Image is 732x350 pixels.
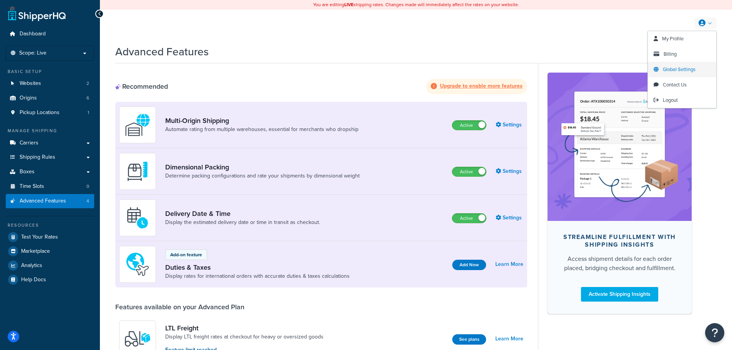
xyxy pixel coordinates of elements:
a: Carriers [6,136,94,150]
a: Activate Shipping Insights [581,287,658,302]
a: Multi-Origin Shipping [165,116,359,125]
strong: Upgrade to enable more features [440,82,523,90]
a: Boxes [6,165,94,179]
a: Analytics [6,259,94,272]
li: Pickup Locations [6,106,94,120]
div: Recommended [115,82,168,91]
a: Billing [648,46,716,62]
a: Display rates for international orders with accurate duties & taxes calculations [165,272,350,280]
span: 2 [86,80,89,87]
div: Resources [6,222,94,229]
span: Global Settings [663,66,695,73]
li: Origins [6,91,94,105]
img: gfkeb5ejjkALwAAAABJRU5ErkJggg== [124,204,151,231]
span: 0 [86,183,89,190]
img: DTVBYsAAAAAASUVORK5CYII= [124,158,151,185]
a: Display LTL freight rates at checkout for heavy or oversized goods [165,333,324,341]
h1: Advanced Features [115,44,209,59]
a: Help Docs [6,273,94,287]
a: Test Your Rates [6,230,94,244]
a: Contact Us [648,77,716,93]
a: Origins6 [6,91,94,105]
span: Carriers [20,140,38,146]
span: Billing [664,50,677,58]
label: Active [452,214,486,223]
a: Determine packing configurations and rate your shipments by dimensional weight [165,172,360,180]
a: Marketplace [6,244,94,258]
span: Contact Us [663,81,687,88]
a: Display the estimated delivery date or time in transit as checkout. [165,219,320,226]
a: Pickup Locations1 [6,106,94,120]
div: Streamline Fulfillment with Shipping Insights [560,233,679,249]
div: Manage Shipping [6,128,94,134]
span: Time Slots [20,183,44,190]
span: 1 [88,109,89,116]
a: Shipping Rules [6,150,94,164]
span: Analytics [21,262,42,269]
span: My Profile [662,35,684,42]
div: Features available on your Advanced Plan [115,303,244,311]
a: Settings [496,166,523,177]
span: Test Your Rates [21,234,58,241]
a: Advanced Features4 [6,194,94,208]
label: Active [452,121,486,130]
a: Settings [496,212,523,223]
span: Shipping Rules [20,154,55,161]
a: Automate rating from multiple warehouses, essential for merchants who dropship [165,126,359,133]
a: Global Settings [648,62,716,77]
a: Logout [648,93,716,108]
a: Delivery Date & Time [165,209,320,218]
img: feature-image-si-e24932ea9b9fcd0ff835db86be1ff8d589347e8876e1638d903ea230a36726be.png [559,84,680,209]
li: Websites [6,76,94,91]
a: Dimensional Packing [165,163,360,171]
button: Open Resource Center [705,323,724,342]
span: Origins [20,95,37,101]
div: Basic Setup [6,68,94,75]
span: Advanced Features [20,198,66,204]
span: Boxes [20,169,35,175]
span: Help Docs [21,277,46,283]
li: Advanced Features [6,194,94,208]
a: My Profile [648,31,716,46]
li: Time Slots [6,179,94,194]
a: Websites2 [6,76,94,91]
span: Marketplace [21,248,50,255]
a: Settings [496,119,523,130]
span: 6 [86,95,89,101]
img: icon-duo-feat-landed-cost-7136b061.png [124,251,151,278]
a: LTL Freight [165,324,324,332]
b: LIVE [344,1,354,8]
span: Pickup Locations [20,109,60,116]
p: Add-on feature [170,251,202,258]
a: Learn More [495,259,523,270]
span: Logout [663,96,678,104]
a: Time Slots0 [6,179,94,194]
span: Scope: Live [19,50,46,56]
div: Access shipment details for each order placed, bridging checkout and fulfillment. [560,254,679,273]
a: Learn More [495,333,523,344]
img: WatD5o0RtDAAAAAElFTkSuQmCC [124,111,151,138]
button: Add Now [452,260,486,270]
span: Dashboard [20,31,46,37]
a: Duties & Taxes [165,263,350,272]
span: Websites [20,80,41,87]
a: Dashboard [6,27,94,41]
span: 4 [86,198,89,204]
label: Active [452,167,486,176]
button: See plans [452,334,486,345]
